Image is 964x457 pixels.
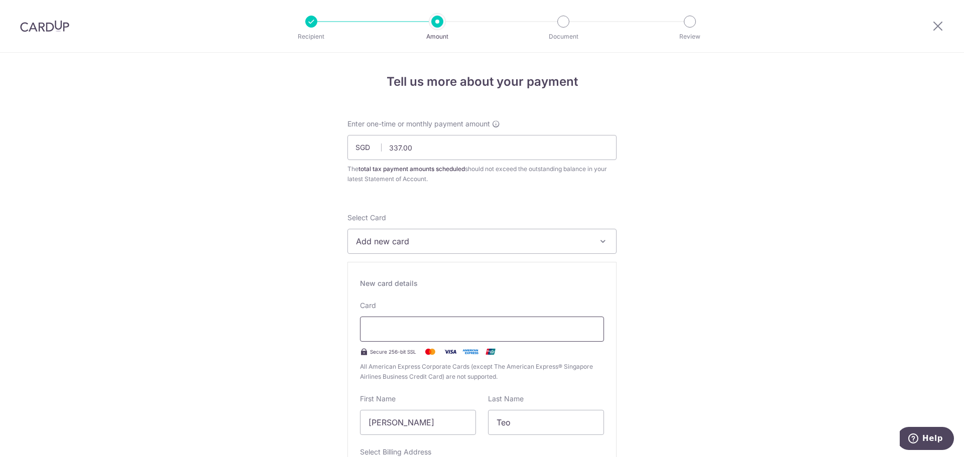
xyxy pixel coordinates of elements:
label: First Name [360,394,396,404]
iframe: Opens a widget where you can find more information [900,427,954,452]
input: Cardholder Last Name [488,410,604,435]
img: .alt.amex [460,346,480,358]
b: total tax payment amounts scheduled [358,165,465,173]
p: Amount [400,32,474,42]
p: Document [526,32,600,42]
input: 0.00 [347,135,617,160]
button: Add new card [347,229,617,254]
img: CardUp [20,20,69,32]
span: Enter one-time or monthly payment amount [347,119,490,129]
p: Review [653,32,727,42]
h4: Tell us more about your payment [347,73,617,91]
span: translation missing: en.payables.payment_networks.credit_card.summary.labels.select_card [347,213,386,222]
label: Card [360,300,376,311]
div: New card details [360,278,604,288]
img: Mastercard [420,346,440,358]
input: Cardholder First Name [360,410,476,435]
iframe: Secure card payment input frame [369,323,595,335]
label: Select Billing Address [360,447,431,457]
div: The should not exceed the outstanding balance in your latest Statement of Account. [347,164,617,184]
span: Secure 256-bit SSL [370,348,416,356]
img: .alt.unionpay [480,346,501,358]
span: Add new card [356,235,590,247]
span: All American Express Corporate Cards (except The American Express® Singapore Airlines Business Cr... [360,362,604,382]
span: SGD [355,142,382,153]
img: Visa [440,346,460,358]
p: Recipient [274,32,348,42]
label: Last Name [488,394,524,404]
